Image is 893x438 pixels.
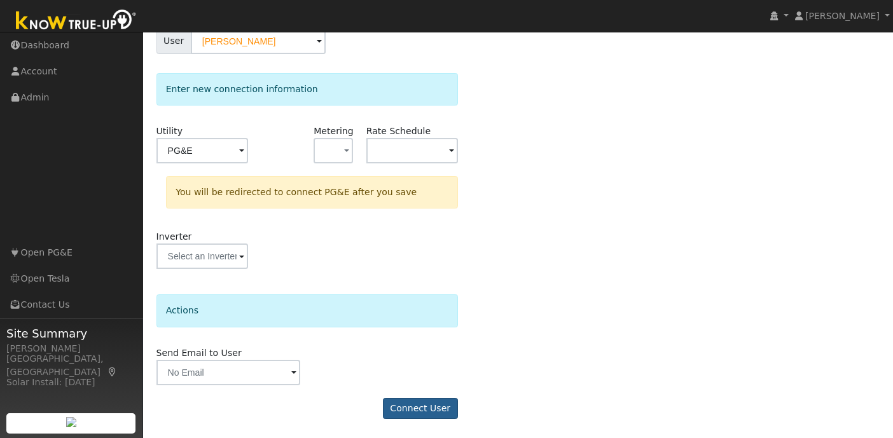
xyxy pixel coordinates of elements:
[10,7,143,36] img: Know True-Up
[156,138,248,163] input: Select a Utility
[107,367,118,377] a: Map
[6,376,136,389] div: Solar Install: [DATE]
[156,243,248,269] input: Select an Inverter
[805,11,880,21] span: [PERSON_NAME]
[191,29,326,54] input: Select a User
[156,230,192,243] label: Inverter
[156,294,458,327] div: Actions
[366,125,431,138] label: Rate Schedule
[6,342,136,355] div: [PERSON_NAME]
[156,346,242,360] label: Send Email to User
[156,29,191,54] span: User
[383,398,458,420] button: Connect User
[156,360,301,385] input: No Email
[6,325,136,342] span: Site Summary
[6,352,136,379] div: [GEOGRAPHIC_DATA], [GEOGRAPHIC_DATA]
[66,417,76,427] img: retrieve
[156,73,458,106] div: Enter new connection information
[166,176,458,209] div: You will be redirected to connect PG&E after you save
[314,125,354,138] label: Metering
[156,125,183,138] label: Utility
